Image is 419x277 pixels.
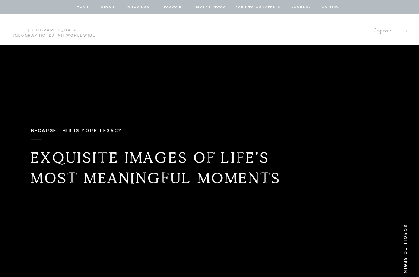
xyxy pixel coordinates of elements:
[76,4,89,10] a: home
[127,4,150,10] a: Weddings
[31,129,123,133] b: Because this is your legacy
[13,34,63,37] a: [GEOGRAPHIC_DATA]
[101,4,115,10] a: about
[31,148,281,188] b: Exquisite images of life’s most meaningful moments
[368,26,392,35] a: Inquire
[162,4,182,10] a: BOUDOIR
[235,4,281,10] a: for photographers
[28,28,79,32] a: [GEOGRAPHIC_DATA]
[10,28,99,32] p: | | Worldwide
[321,4,343,10] a: contact
[196,4,225,10] a: Motherhood
[290,4,312,10] a: journal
